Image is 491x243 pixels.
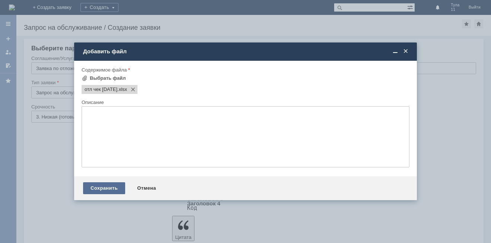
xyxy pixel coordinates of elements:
div: Содержимое файла [82,67,408,72]
div: Добавить файл [83,48,409,55]
div: Выбрать файл [90,75,126,81]
div: Добрый день! [3,3,109,9]
div: [PERSON_NAME] удалить отл чек от [DATE] [3,9,109,21]
span: Закрыть [402,48,409,55]
span: отл чек 13.08.25.xlsx [117,86,127,92]
span: отл чек 13.08.25.xlsx [85,86,117,92]
span: Свернуть (Ctrl + M) [392,48,399,55]
div: Описание [82,100,408,105]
